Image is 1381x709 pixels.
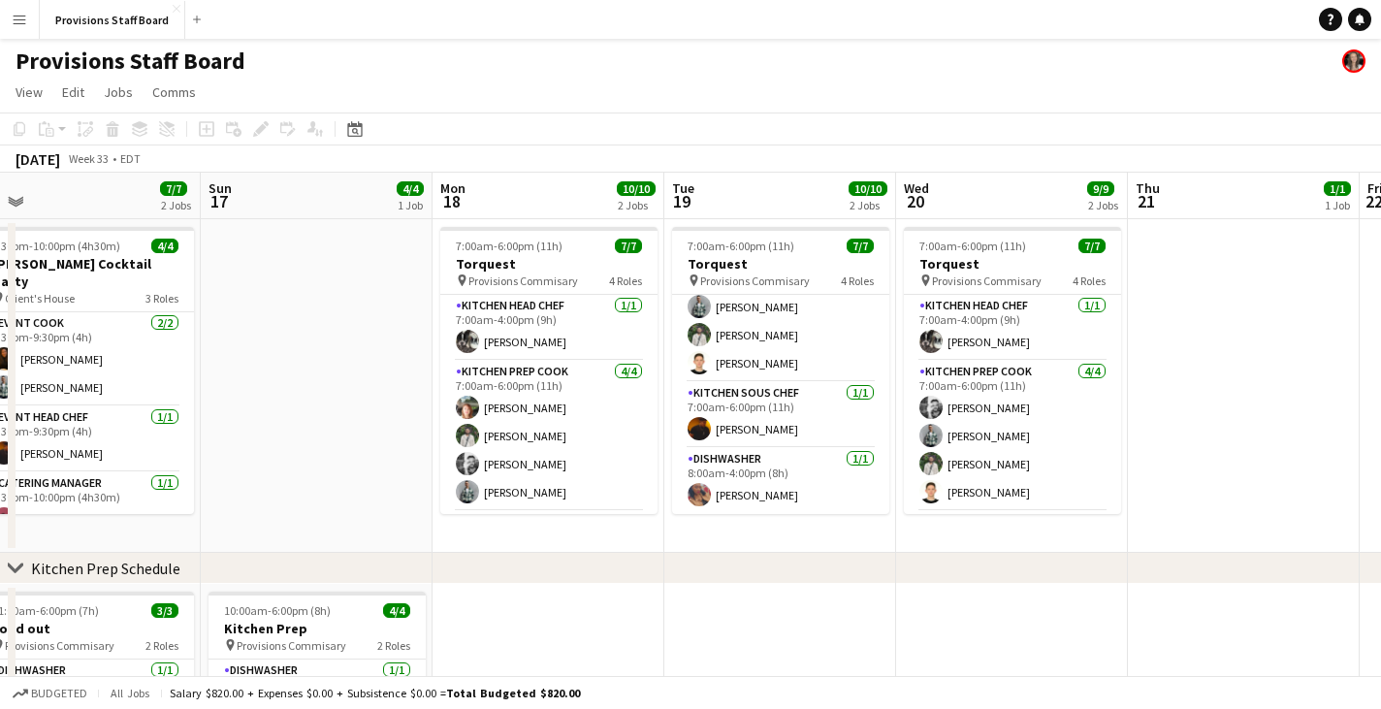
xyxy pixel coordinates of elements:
div: EDT [120,151,141,166]
span: Jobs [104,83,133,101]
a: Comms [145,80,204,105]
a: Edit [54,80,92,105]
div: Kitchen Prep Schedule [31,559,180,578]
a: Jobs [96,80,141,105]
span: Total Budgeted $820.00 [446,686,580,700]
app-user-avatar: Giannina Fazzari [1342,49,1365,73]
a: View [8,80,50,105]
span: Budgeted [31,687,87,700]
div: Salary $820.00 + Expenses $0.00 + Subsistence $0.00 = [170,686,580,700]
h1: Provisions Staff Board [16,47,245,76]
span: Comms [152,83,196,101]
span: All jobs [107,686,153,700]
button: Provisions Staff Board [40,1,185,39]
span: View [16,83,43,101]
span: Edit [62,83,84,101]
div: [DATE] [16,149,60,169]
span: Week 33 [64,151,112,166]
button: Budgeted [10,683,90,704]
